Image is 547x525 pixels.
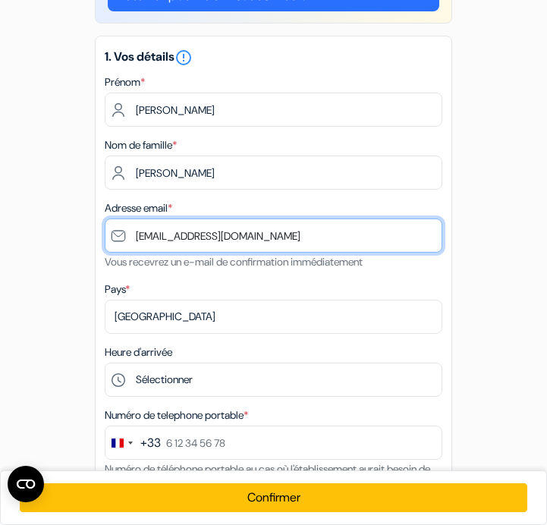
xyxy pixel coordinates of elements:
[105,156,442,190] input: Entrer le nom de famille
[174,49,193,67] i: error_outline
[105,49,442,67] h5: 1. Vos détails
[105,407,248,423] label: Numéro de telephone portable
[105,218,442,253] input: Entrer adresse e-mail
[105,93,442,127] input: Entrez votre prénom
[105,281,130,297] label: Pays
[105,426,442,460] input: 6 12 34 56 78
[8,466,44,502] button: Ouvrir le widget CMP
[174,49,193,64] a: error_outline
[105,426,161,459] button: Change country, selected France (+33)
[105,255,363,269] small: Vous recevrez un e-mail de confirmation immédiatement
[105,137,177,153] label: Nom de famille
[20,483,527,512] button: Confirmer
[105,344,172,360] label: Heure d'arrivée
[105,200,172,216] label: Adresse email
[140,434,161,452] div: +33
[105,74,145,90] label: Prénom
[105,462,430,494] small: Numéro de téléphone portable au cas où l'établissement aurait besoin de vous joindre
